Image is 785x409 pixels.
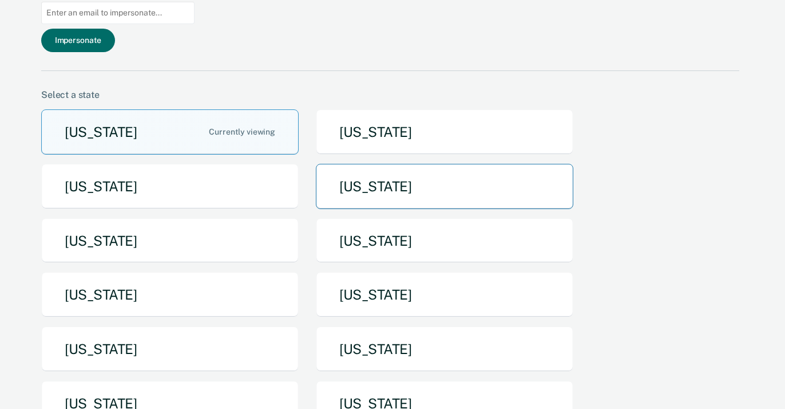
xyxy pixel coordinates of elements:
[41,2,195,24] input: Enter an email to impersonate...
[41,89,739,100] div: Select a state
[41,327,299,372] button: [US_STATE]
[41,218,299,264] button: [US_STATE]
[316,109,573,155] button: [US_STATE]
[316,164,573,209] button: [US_STATE]
[41,164,299,209] button: [US_STATE]
[316,272,573,317] button: [US_STATE]
[316,327,573,372] button: [US_STATE]
[41,29,115,52] button: Impersonate
[41,272,299,317] button: [US_STATE]
[41,109,299,155] button: [US_STATE]
[316,218,573,264] button: [US_STATE]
